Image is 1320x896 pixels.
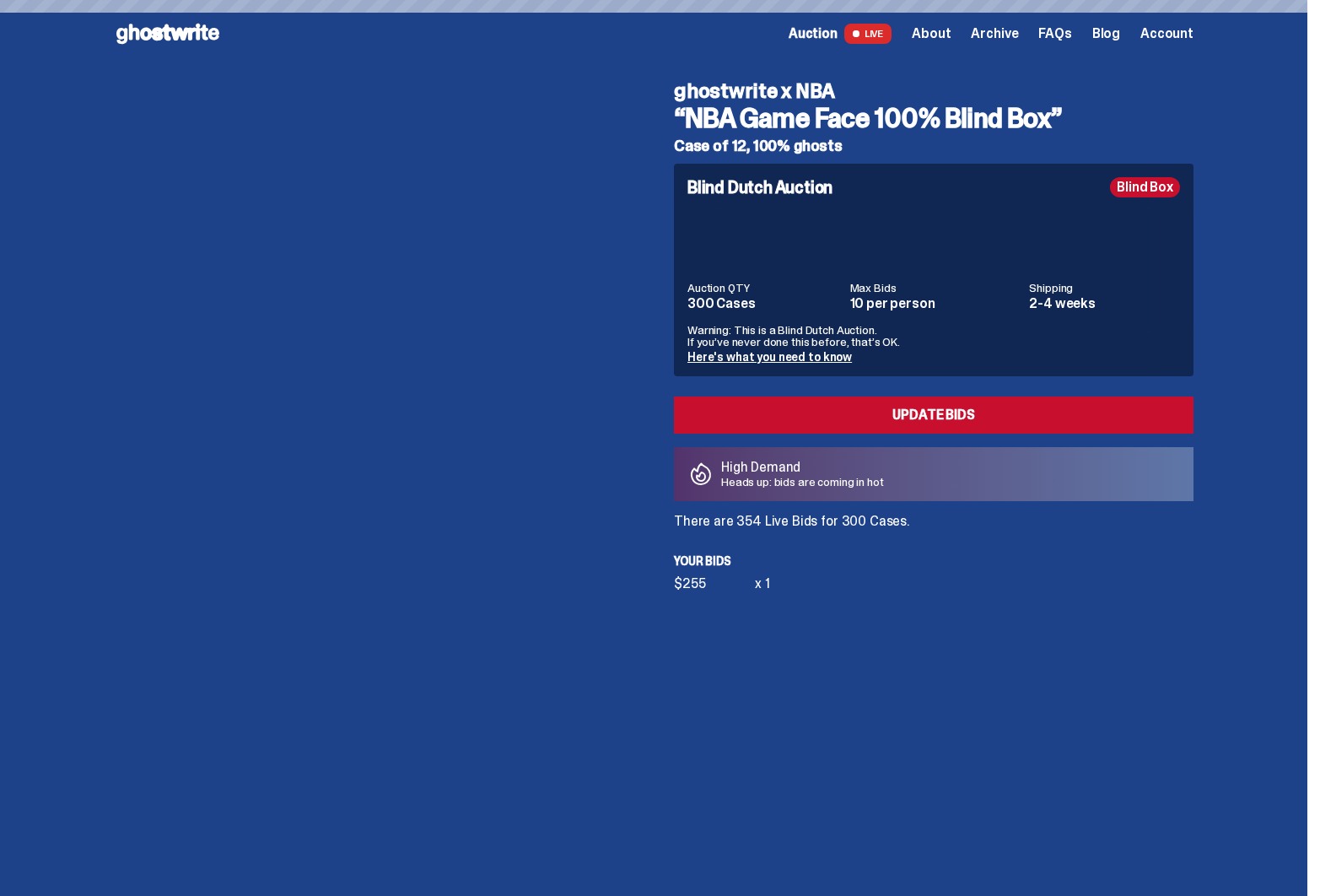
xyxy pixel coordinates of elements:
p: Heads up: bids are coming in hot [721,476,884,488]
dd: 10 per person [850,297,1020,310]
h3: “NBA Game Face 100% Blind Box” [674,105,1193,132]
h5: Case of 12, 100% ghosts [674,138,1193,154]
a: Auction LIVE [789,24,892,44]
a: Archive [971,27,1018,40]
a: Update Bids [674,397,1193,434]
dt: Shipping [1029,282,1180,294]
dd: 2-4 weeks [1029,297,1180,310]
p: Warning: This is a Blind Dutch Auction. If you’ve never done this before, that’s OK. [687,324,1180,348]
p: There are 354 Live Bids for 300 Cases. [674,515,1193,528]
h4: ghostwrite x NBA [674,81,1193,101]
span: Auction [789,27,838,40]
a: Account [1140,27,1193,40]
dt: Max Bids [850,282,1020,294]
div: Blind Box [1110,177,1180,197]
p: Your bids [674,555,1193,567]
div: $255 [674,577,755,591]
span: LIVE [844,24,892,44]
div: x 1 [755,577,770,591]
p: High Demand [721,461,884,474]
h4: Blind Dutch Auction [687,179,832,196]
a: Blog [1092,27,1120,40]
a: FAQs [1038,27,1071,40]
dt: Auction QTY [687,282,840,294]
a: About [912,27,951,40]
dd: 300 Cases [687,297,840,310]
a: Here's what you need to know [687,349,852,364]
